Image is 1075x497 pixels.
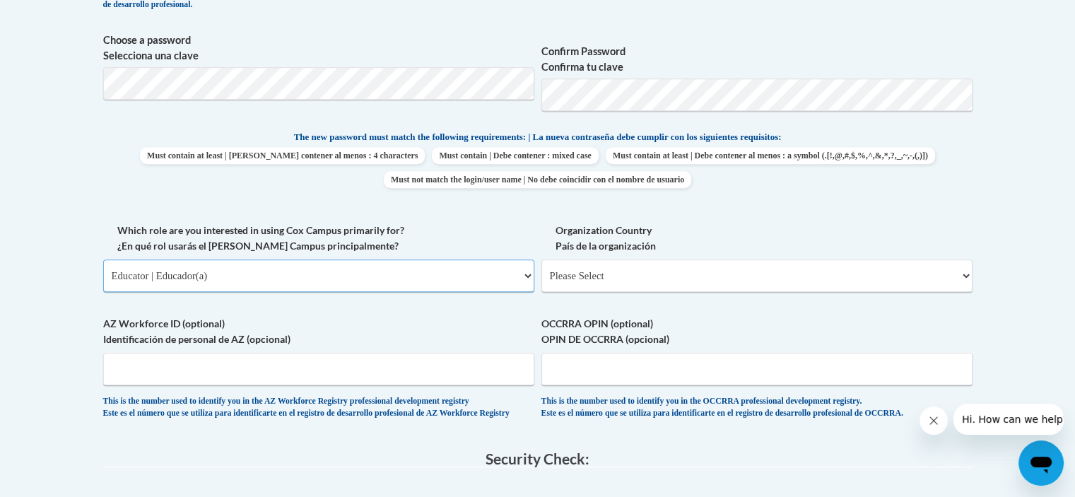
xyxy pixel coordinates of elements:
[103,223,534,254] label: Which role are you interested in using Cox Campus primarily for? ¿En qué rol usarás el [PERSON_NA...
[541,396,973,419] div: This is the number used to identify you in the OCCRRA professional development registry. Este es ...
[140,147,425,164] span: Must contain at least | [PERSON_NAME] contener al menos : 4 characters
[8,10,114,21] span: Hi. How can we help?
[541,316,973,347] label: OCCRRA OPIN (optional) OPIN DE OCCRRA (opcional)
[294,131,782,144] span: The new password must match the following requirements: | La nueva contraseña debe cumplir con lo...
[432,147,598,164] span: Must contain | Debe contener : mixed case
[384,171,691,188] span: Must not match the login/user name | No debe coincidir con el nombre de usuario
[103,33,534,64] label: Choose a password Selecciona una clave
[606,147,935,164] span: Must contain at least | Debe contener al menos : a symbol (.[!,@,#,$,%,^,&,*,?,_,~,-,(,)])
[103,396,534,419] div: This is the number used to identify you in the AZ Workforce Registry professional development reg...
[541,223,973,254] label: Organization Country País de la organización
[486,450,589,467] span: Security Check:
[541,44,973,75] label: Confirm Password Confirma tu clave
[103,316,534,347] label: AZ Workforce ID (optional) Identificación de personal de AZ (opcional)
[1018,440,1064,486] iframe: Button to launch messaging window
[920,407,948,435] iframe: Close message
[953,404,1064,435] iframe: Message from company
